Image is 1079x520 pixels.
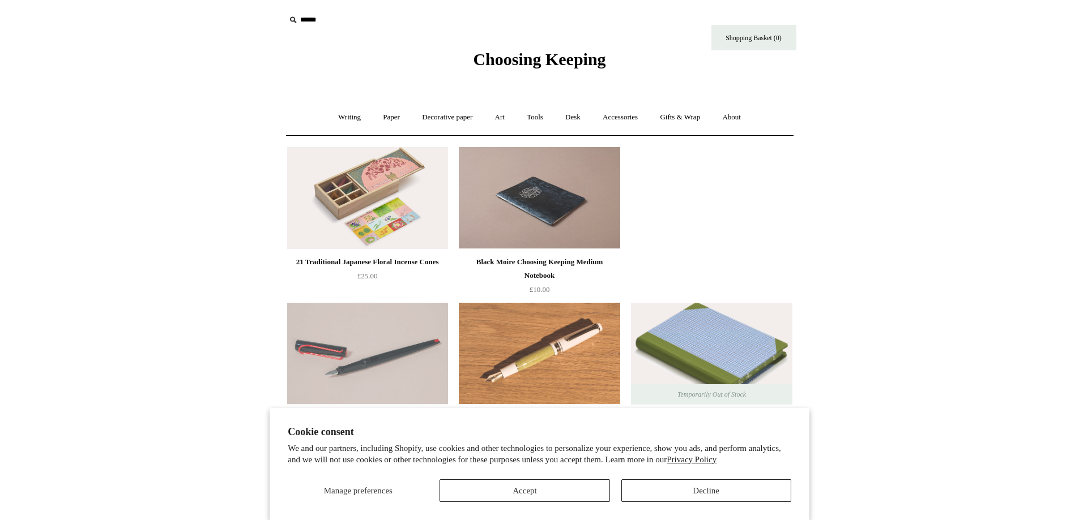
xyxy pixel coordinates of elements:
button: Decline [621,479,791,502]
a: Tools [517,102,553,132]
div: Black Moire Choosing Keeping Medium Notebook [462,255,617,282]
a: Privacy Policy [667,455,717,464]
p: We and our partners, including Shopify, use cookies and other technologies to personalize your ex... [288,443,791,465]
a: Marbled Sailor Pro Gear Mini Slim Fountain Pen, Pistache Marbled Sailor Pro Gear Mini Slim Founta... [459,303,620,405]
span: Choosing Keeping [473,50,605,68]
img: Marbled Sailor Pro Gear Mini Slim Fountain Pen, Pistache [459,303,620,405]
a: Extra-Thick "Composition Ledger" Chiyogami Notebook, Blue Plaid Extra-Thick "Composition Ledger" ... [631,303,792,405]
a: 21 Traditional Japanese Floral Incense Cones 21 Traditional Japanese Floral Incense Cones [287,147,448,249]
a: Paper [373,102,410,132]
img: 21 Traditional Japanese Floral Incense Cones [287,147,448,249]
a: Writing [328,102,371,132]
img: Extra-Thick "Composition Ledger" Chiyogami Notebook, Blue Plaid [631,303,792,405]
a: 21 Traditional Japanese Floral Incense Cones £25.00 [287,255,448,302]
a: Choosing Keeping [473,59,605,67]
a: Black Moire Choosing Keeping Medium Notebook £10.00 [459,255,620,302]
a: Gifts & Wrap [650,102,710,132]
span: £10.00 [530,285,550,294]
button: Manage preferences [288,479,428,502]
a: Shopping Basket (0) [711,25,796,50]
button: Accept [440,479,609,502]
a: Desk [555,102,591,132]
a: Decorative paper [412,102,483,132]
a: About [712,102,751,132]
h2: Cookie consent [288,426,791,438]
span: £25.00 [357,272,378,280]
img: Black Moire Choosing Keeping Medium Notebook [459,147,620,249]
a: Lamy Safari Joy Calligraphy Fountain Pen Lamy Safari Joy Calligraphy Fountain Pen [287,303,448,405]
span: Manage preferences [324,486,393,495]
div: 21 Traditional Japanese Floral Incense Cones [290,255,445,269]
a: Art [485,102,515,132]
a: Black Moire Choosing Keeping Medium Notebook Black Moire Choosing Keeping Medium Notebook [459,147,620,249]
img: Lamy Safari Joy Calligraphy Fountain Pen [287,303,448,405]
span: Temporarily Out of Stock [666,384,757,405]
a: Accessories [592,102,648,132]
